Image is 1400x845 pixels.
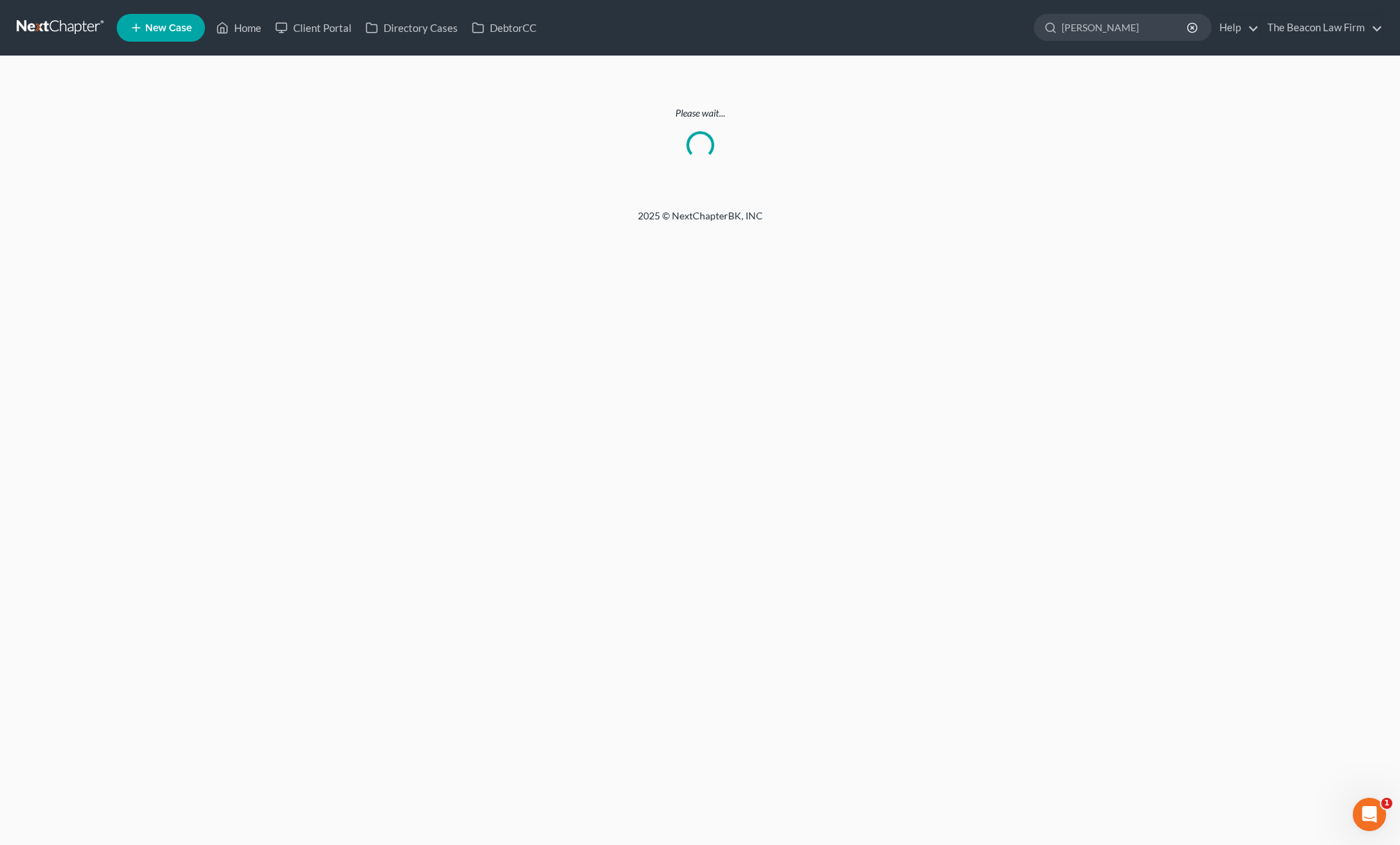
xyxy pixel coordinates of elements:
div: 2025 © NextChapterBK, INC [304,209,1096,234]
span: 1 [1381,798,1392,809]
a: DebtorCC [465,15,543,40]
a: Directory Cases [359,15,465,40]
a: Help [1212,15,1259,40]
input: Search by name... [1062,15,1189,40]
iframe: Intercom live chat [1353,798,1386,831]
a: Client Portal [268,15,359,40]
a: The Beacon Law Firm [1260,15,1383,40]
a: Home [209,15,268,40]
p: Please wait... [17,106,1383,120]
span: New Case [145,23,192,33]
